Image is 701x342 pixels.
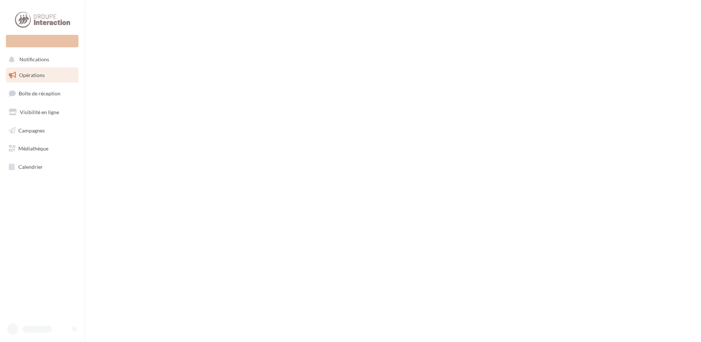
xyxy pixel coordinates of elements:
[19,57,49,63] span: Notifications
[19,72,45,78] span: Opérations
[19,90,60,97] span: Boîte de réception
[4,123,80,138] a: Campagnes
[18,127,45,133] span: Campagnes
[4,159,80,175] a: Calendrier
[4,105,80,120] a: Visibilité en ligne
[6,35,78,47] div: Nouvelle campagne
[4,68,80,83] a: Opérations
[18,164,43,170] span: Calendrier
[20,109,59,115] span: Visibilité en ligne
[4,141,80,156] a: Médiathèque
[18,145,48,152] span: Médiathèque
[4,85,80,101] a: Boîte de réception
